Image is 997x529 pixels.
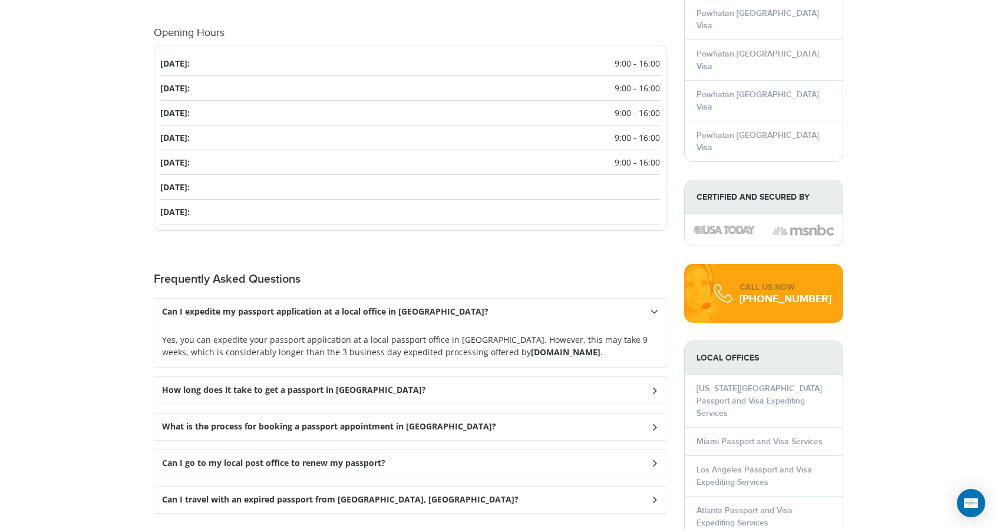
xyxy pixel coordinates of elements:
[696,130,819,153] a: Powhatan [GEOGRAPHIC_DATA] Visa
[696,90,819,112] a: Powhatan [GEOGRAPHIC_DATA] Visa
[740,293,831,305] div: [PHONE_NUMBER]
[615,131,660,144] span: 9:00 - 16:00
[740,282,831,293] div: CALL US NOW
[160,125,660,150] li: [DATE]:
[162,333,658,358] p: Yes, you can expedite your passport application at a local passport office in [GEOGRAPHIC_DATA]. ...
[160,175,660,200] li: [DATE]:
[162,422,496,432] h3: What is the process for booking a passport appointment in [GEOGRAPHIC_DATA]?
[696,49,819,71] a: Powhatan [GEOGRAPHIC_DATA] Visa
[957,489,985,517] div: Open Intercom Messenger
[531,346,600,358] strong: [DOMAIN_NAME]
[162,495,519,505] h3: Can I travel with an expired passport from [GEOGRAPHIC_DATA], [GEOGRAPHIC_DATA]?
[154,27,666,39] h4: Opening Hours
[160,51,660,76] li: [DATE]:
[696,437,823,447] a: Miami Passport and Visa Services
[694,226,755,234] img: image description
[160,150,660,175] li: [DATE]:
[696,8,819,31] a: Powhatan [GEOGRAPHIC_DATA] Visa
[154,272,666,286] h2: Frequently Asked Questions
[162,458,385,468] h3: Can I go to my local post office to renew my passport?
[160,101,660,125] li: [DATE]:
[162,385,426,395] h3: How long does it take to get a passport in [GEOGRAPHIC_DATA]?
[160,76,660,101] li: [DATE]:
[615,107,660,119] span: 9:00 - 16:00
[696,383,822,418] a: [US_STATE][GEOGRAPHIC_DATA] Passport and Visa Expediting Services
[615,82,660,94] span: 9:00 - 16:00
[696,505,793,528] a: Atlanta Passport and Visa Expediting Services
[615,156,660,168] span: 9:00 - 16:00
[696,465,812,487] a: Los Angeles Passport and Visa Expediting Services
[685,180,843,214] strong: Certified and Secured by
[772,223,834,237] img: image description
[685,341,843,375] strong: LOCAL OFFICES
[160,200,660,224] li: [DATE]:
[162,307,488,317] h3: Can I expedite my passport application at a local office in [GEOGRAPHIC_DATA]?
[615,57,660,70] span: 9:00 - 16:00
